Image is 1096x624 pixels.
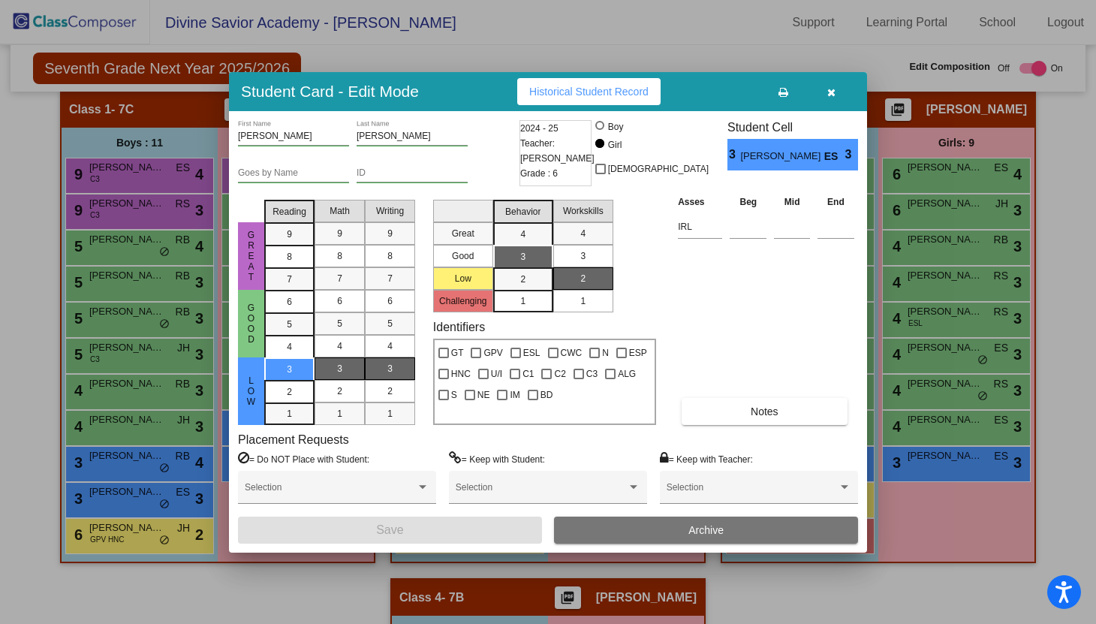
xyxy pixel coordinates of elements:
span: 3 [387,362,393,375]
span: 1 [520,294,525,308]
span: 2 [580,272,586,285]
span: Notes [751,405,778,418]
span: Workskills [563,204,604,218]
div: Girl [607,138,622,152]
button: Historical Student Record [517,78,661,105]
span: U/I [491,365,502,383]
span: HNC [451,365,471,383]
span: 9 [337,227,342,240]
label: = Keep with Teacher: [660,451,753,466]
span: 7 [337,272,342,285]
th: Asses [674,194,726,210]
span: Save [376,523,403,536]
span: [DEMOGRAPHIC_DATA] [608,160,709,178]
span: CWC [561,344,583,362]
span: ALG [618,365,636,383]
span: ES [824,149,845,164]
span: 9 [387,227,393,240]
span: 2024 - 25 [520,121,559,136]
button: Save [238,517,542,544]
button: Notes [682,398,847,425]
span: N [602,344,609,362]
span: C1 [522,365,534,383]
span: 4 [287,340,292,354]
span: 2 [387,384,393,398]
span: 7 [287,273,292,286]
span: 8 [287,250,292,264]
th: Mid [770,194,814,210]
span: 1 [580,294,586,308]
span: Low [245,375,258,407]
span: 6 [287,295,292,309]
span: 1 [337,407,342,421]
span: 4 [580,227,586,240]
span: Math [330,204,350,218]
h3: Student Cell [727,120,858,134]
span: 1 [387,407,393,421]
span: 6 [337,294,342,308]
input: assessment [678,216,722,238]
span: C3 [586,365,598,383]
span: Great [245,230,258,282]
span: 3 [727,146,740,164]
span: NE [477,386,490,404]
label: Placement Requests [238,433,349,447]
span: IM [510,386,519,404]
span: 3 [287,363,292,376]
span: 5 [387,317,393,330]
label: = Do NOT Place with Student: [238,451,369,466]
span: 5 [287,318,292,331]
span: 4 [387,339,393,353]
span: GT [451,344,464,362]
span: ESP [629,344,647,362]
h3: Student Card - Edit Mode [241,82,419,101]
span: Good [245,303,258,345]
span: 2 [287,385,292,399]
span: 3 [520,250,525,264]
span: 2 [520,273,525,286]
span: 5 [337,317,342,330]
span: Reading [272,205,306,219]
span: Grade : 6 [520,166,558,181]
span: C2 [554,365,565,383]
span: 3 [580,249,586,263]
input: goes by name [238,168,349,179]
span: Writing [376,204,404,218]
span: Teacher: [PERSON_NAME] [520,136,595,166]
span: S [451,386,457,404]
span: 6 [387,294,393,308]
th: End [814,194,858,210]
span: GPV [483,344,502,362]
span: 1 [287,407,292,421]
span: 4 [520,228,525,241]
span: 9 [287,228,292,241]
span: 4 [337,339,342,353]
span: 7 [387,272,393,285]
div: Boy [607,120,624,134]
button: Archive [554,517,858,544]
span: BD [540,386,553,404]
span: Archive [688,524,724,536]
span: 3 [845,146,858,164]
label: = Keep with Student: [449,451,545,466]
span: 8 [387,249,393,263]
span: 2 [337,384,342,398]
th: Beg [726,194,770,210]
span: 8 [337,249,342,263]
label: Identifiers [433,320,485,334]
span: Historical Student Record [529,86,649,98]
span: ESL [523,344,540,362]
span: 3 [337,362,342,375]
span: [PERSON_NAME] [740,149,824,164]
span: Behavior [505,205,540,219]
